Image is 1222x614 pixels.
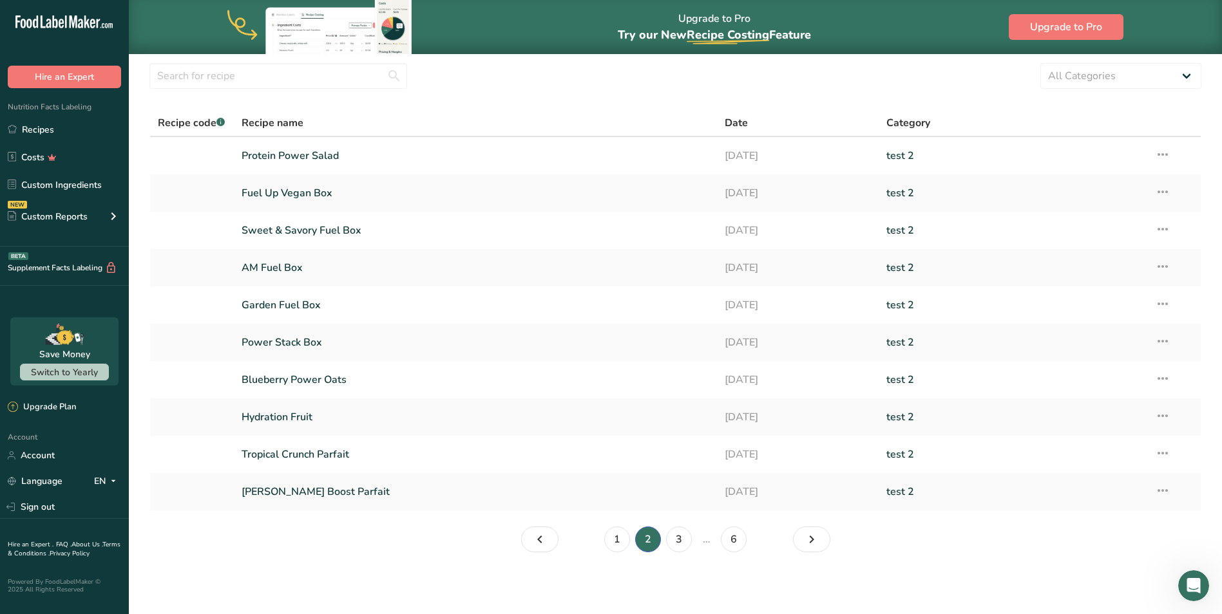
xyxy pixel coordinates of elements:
a: test 2 [886,142,1140,169]
div: EN [94,474,121,489]
div: Save Money [39,348,90,361]
a: About Us . [72,540,102,549]
div: Custom Reports [8,210,88,223]
a: Privacy Policy [50,549,90,558]
a: Hydration Fruit [242,404,710,431]
a: [DATE] [725,292,870,319]
a: [DATE] [725,478,870,505]
a: [DATE] [725,441,870,468]
a: [DATE] [725,329,870,356]
a: Hire an Expert . [8,540,53,549]
div: NEW [8,201,27,209]
a: Power Stack Box [242,329,710,356]
a: test 2 [886,180,1140,207]
a: test 2 [886,366,1140,393]
a: test 2 [886,217,1140,244]
a: test 2 [886,478,1140,505]
a: FAQ . [56,540,72,549]
a: [DATE] [725,366,870,393]
a: Page 3. [666,526,692,552]
a: test 2 [886,292,1140,319]
span: Recipe code [158,116,225,130]
a: Terms & Conditions . [8,540,120,558]
button: Switch to Yearly [20,364,109,380]
span: Date [725,115,748,131]
iframe: Intercom live chat [1178,570,1209,601]
a: [DATE] [725,217,870,244]
a: Page 1. [521,526,558,552]
span: Try our New Feature [618,27,811,42]
a: [DATE] [725,142,870,169]
span: Recipe name [242,115,303,131]
a: AM Fuel Box [242,254,710,281]
input: Search for recipe [149,63,407,89]
a: Tropical Crunch Parfait [242,441,710,468]
a: test 2 [886,254,1140,281]
a: Protein Power Salad [242,142,710,169]
a: Sweet & Savory Fuel Box [242,217,710,244]
span: Category [886,115,930,131]
div: Powered By FoodLabelMaker © 2025 All Rights Reserved [8,578,121,593]
a: Fuel Up Vegan Box [242,180,710,207]
a: Blueberry Power Oats [242,366,710,393]
span: Recipe Costing [687,27,769,42]
span: Switch to Yearly [31,366,98,378]
a: Garden Fuel Box [242,292,710,319]
div: Upgrade Plan [8,401,76,414]
button: Hire an Expert [8,66,121,88]
button: Upgrade to Pro [1009,14,1123,40]
span: Upgrade to Pro [1030,19,1102,35]
a: test 2 [886,441,1140,468]
a: test 2 [886,329,1140,356]
a: [PERSON_NAME] Boost Parfait [242,478,710,505]
div: Upgrade to Pro [618,1,811,54]
a: [DATE] [725,180,870,207]
a: test 2 [886,404,1140,431]
a: Page 6. [721,526,747,552]
div: BETA [8,252,28,260]
a: [DATE] [725,254,870,281]
a: Page 3. [793,526,830,552]
a: Page 1. [604,526,630,552]
a: Language [8,470,62,492]
a: [DATE] [725,404,870,431]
